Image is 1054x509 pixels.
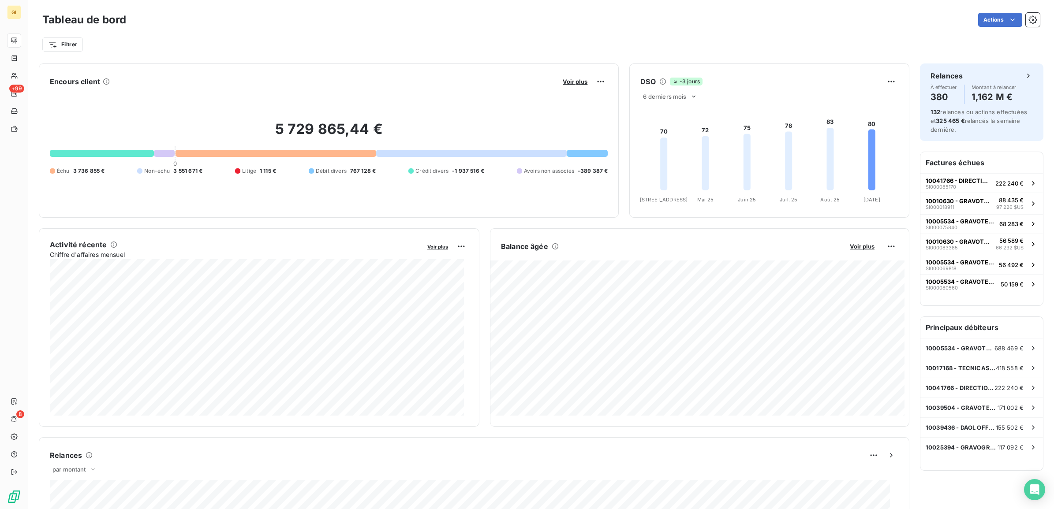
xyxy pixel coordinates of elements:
[242,167,256,175] span: Litige
[563,78,587,85] span: Voir plus
[7,490,21,504] img: Logo LeanPay
[920,234,1043,255] button: 10010630 - GRAVOTECH LTDASI00008338556 589 €66 232 $US
[50,250,421,259] span: Chiffre d'affaires mensuel
[425,242,451,250] button: Voir plus
[578,167,608,175] span: -389 387 €
[998,444,1024,451] span: 117 092 €
[42,37,83,52] button: Filtrer
[920,255,1043,274] button: 10005534 - GRAVOTEKNIK IC VE DIS TICARET LTD STI.SI00006981856 492 €
[920,173,1043,193] button: 10041766 - DIRECTION DU SERVICE DE SOUTIEN DE LA FLOTTESI000085170222 240 €
[920,152,1043,173] h6: Factures échues
[931,90,957,104] h4: 380
[144,167,170,175] span: Non-échu
[926,384,994,391] span: 10041766 - DIRECTION DU SERVICE DE SOUTIEN DE LA FLOTTE
[978,13,1022,27] button: Actions
[50,76,100,87] h6: Encours client
[50,120,608,147] h2: 5 729 865,44 €
[260,167,276,175] span: 1 115 €
[738,197,756,203] tspan: Juin 25
[926,266,957,271] span: SI000069818
[996,244,1024,252] span: 66 232 $US
[926,225,957,230] span: SI000075840
[920,214,1043,234] button: 10005534 - GRAVOTEKNIK IC VE DIS TICARET LTD STI.SI00007584068 283 €
[996,364,1024,372] span: 418 558 €
[560,78,590,85] button: Voir plus
[1024,479,1045,500] div: Open Intercom Messenger
[427,244,448,250] span: Voir plus
[850,243,875,250] span: Voir plus
[999,197,1024,204] span: 88 435 €
[926,285,958,290] span: SI000080560
[926,245,958,250] span: SI000083385
[926,259,995,266] span: 10005534 - GRAVOTEKNIK IC VE DIS TICARET LTD STI.
[931,108,1027,133] span: relances ou actions effectuées et relancés la semaine dernière.
[926,444,998,451] span: 10025394 - GRAVOGRAPH NORGE A/S
[936,117,964,124] span: 325 465 €
[50,239,107,250] h6: Activité récente
[7,5,21,19] div: GI
[9,85,24,93] span: +99
[501,241,548,252] h6: Balance âgée
[926,238,992,245] span: 10010630 - GRAVOTECH LTDA
[73,167,105,175] span: 3 736 855 €
[999,261,1024,268] span: 56 492 €
[524,167,574,175] span: Avoirs non associés
[926,218,996,225] span: 10005534 - GRAVOTEKNIK IC VE DIS TICARET LTD STI.
[173,160,177,167] span: 0
[931,71,963,81] h6: Relances
[42,12,126,28] h3: Tableau de bord
[926,364,996,372] span: 10017168 - TECNICAS DEL GRABADO S.A.
[972,90,1017,104] h4: 1,162 M €
[821,197,840,203] tspan: Août 25
[16,410,24,418] span: 8
[57,167,70,175] span: Échu
[780,197,797,203] tspan: Juil. 25
[350,167,376,175] span: 767 128 €
[847,242,877,250] button: Voir plus
[697,197,714,203] tspan: Mai 25
[995,180,1024,187] span: 222 240 €
[926,204,954,210] span: SI000018911
[920,274,1043,294] button: 10005534 - GRAVOTEKNIK IC VE DIS TICARET LTD STI.SI00008056050 159 €
[994,345,1024,352] span: 688 469 €
[640,197,688,203] tspan: [STREET_ADDRESS]
[926,197,993,204] span: 10010630 - GRAVOTECH LTDA
[926,424,996,431] span: 10039436 - DAOL OFFICE SUPPLIES LTD
[920,317,1043,338] h6: Principaux débiteurs
[926,404,998,411] span: 10039504 - GRAVOTECH DANMARK ApS
[998,404,1024,411] span: 171 002 €
[926,177,992,184] span: 10041766 - DIRECTION DU SERVICE DE SOUTIEN DE LA FLOTTE
[316,167,347,175] span: Débit divers
[931,108,940,115] span: 132
[999,237,1024,244] span: 56 589 €
[996,204,1024,211] span: 97 226 $US
[452,167,484,175] span: -1 937 516 €
[1001,281,1024,288] span: 50 159 €
[643,93,686,100] span: 6 derniers mois
[863,197,880,203] tspan: [DATE]
[972,85,1017,90] span: Montant à relancer
[994,384,1024,391] span: 222 240 €
[920,193,1043,214] button: 10010630 - GRAVOTECH LTDASI00001891188 435 €97 226 $US
[640,76,655,87] h6: DSO
[52,466,86,473] span: par montant
[926,184,956,189] span: SI000085170
[50,450,82,461] h6: Relances
[931,85,957,90] span: À effectuer
[415,167,449,175] span: Crédit divers
[926,278,997,285] span: 10005534 - GRAVOTEKNIK IC VE DIS TICARET LTD STI.
[173,167,202,175] span: 3 551 671 €
[670,78,703,85] span: -3 jours
[996,424,1024,431] span: 155 502 €
[926,345,994,352] span: 10005534 - GRAVOTEKNIK IC VE DIS TICARET LTD STI.
[999,220,1024,227] span: 68 283 €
